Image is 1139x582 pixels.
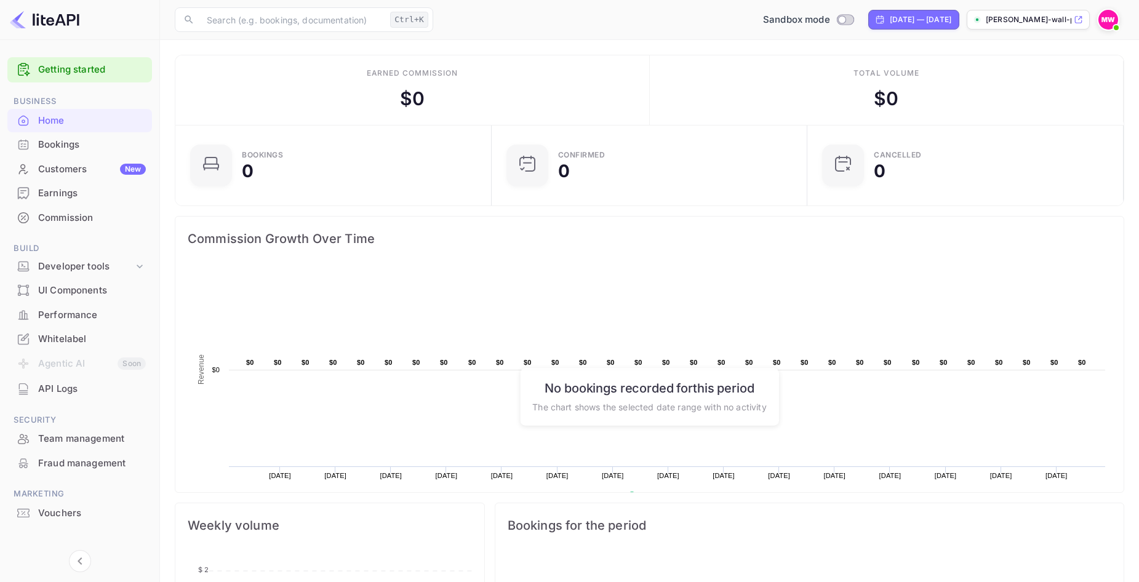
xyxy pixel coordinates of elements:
[874,162,885,180] div: 0
[758,13,858,27] div: Switch to Production mode
[324,472,346,479] text: [DATE]
[690,359,698,366] text: $0
[874,151,922,159] div: CANCELLED
[367,68,458,79] div: Earned commission
[380,472,402,479] text: [DATE]
[773,359,781,366] text: $0
[828,359,836,366] text: $0
[868,10,959,30] div: Click to change the date range period
[940,359,948,366] text: $0
[7,57,152,82] div: Getting started
[508,516,1111,535] span: Bookings for the period
[879,472,901,479] text: [DATE]
[242,151,283,159] div: Bookings
[38,186,146,201] div: Earnings
[198,565,209,574] tspan: $ 2
[38,332,146,346] div: Whitelabel
[7,303,152,326] a: Performance
[7,327,152,351] div: Whitelabel
[7,427,152,450] a: Team management
[7,413,152,427] span: Security
[38,63,146,77] a: Getting started
[274,359,282,366] text: $0
[436,472,458,479] text: [DATE]
[546,472,569,479] text: [DATE]
[853,68,919,79] div: Total volume
[440,359,448,366] text: $0
[935,472,957,479] text: [DATE]
[7,181,152,205] div: Earnings
[7,109,152,133] div: Home
[967,359,975,366] text: $0
[823,472,845,479] text: [DATE]
[884,359,892,366] text: $0
[357,359,365,366] text: $0
[38,162,146,177] div: Customers
[38,432,146,446] div: Team management
[10,10,79,30] img: LiteAPI logo
[1045,472,1068,479] text: [DATE]
[7,109,152,132] a: Home
[912,359,920,366] text: $0
[7,95,152,108] span: Business
[7,377,152,400] a: API Logs
[558,151,605,159] div: Confirmed
[197,354,206,385] text: Revenue
[986,14,1071,25] p: [PERSON_NAME]-wall-pw6co.nuitee...
[532,380,766,395] h6: No bookings recorded for this period
[390,12,428,28] div: Ctrl+K
[990,472,1012,479] text: [DATE]
[713,472,735,479] text: [DATE]
[7,206,152,230] div: Commission
[7,487,152,501] span: Marketing
[199,7,385,32] input: Search (e.g. bookings, documentation)
[38,260,134,274] div: Developer tools
[551,359,559,366] text: $0
[7,327,152,350] a: Whitelabel
[38,506,146,520] div: Vouchers
[558,162,570,180] div: 0
[329,359,337,366] text: $0
[7,279,152,301] a: UI Components
[269,472,291,479] text: [DATE]
[874,85,898,113] div: $ 0
[400,85,425,113] div: $ 0
[745,359,753,366] text: $0
[856,359,864,366] text: $0
[412,359,420,366] text: $0
[524,359,532,366] text: $0
[38,284,146,298] div: UI Components
[532,400,766,413] p: The chart shows the selected date range with no activity
[7,181,152,204] a: Earnings
[7,427,152,451] div: Team management
[717,359,725,366] text: $0
[1023,359,1031,366] text: $0
[768,472,790,479] text: [DATE]
[7,133,152,156] a: Bookings
[120,164,146,175] div: New
[7,133,152,157] div: Bookings
[242,162,254,180] div: 0
[1098,10,1118,30] img: Mary Wall
[7,157,152,181] div: CustomersNew
[212,366,220,373] text: $0
[602,472,624,479] text: [DATE]
[38,211,146,225] div: Commission
[468,359,476,366] text: $0
[7,501,152,525] div: Vouchers
[7,377,152,401] div: API Logs
[7,303,152,327] div: Performance
[38,382,146,396] div: API Logs
[995,359,1003,366] text: $0
[634,359,642,366] text: $0
[1078,359,1086,366] text: $0
[1050,359,1058,366] text: $0
[69,550,91,572] button: Collapse navigation
[890,14,951,25] div: [DATE] — [DATE]
[763,13,830,27] span: Sandbox mode
[7,242,152,255] span: Build
[188,516,472,535] span: Weekly volume
[7,157,152,180] a: CustomersNew
[579,359,587,366] text: $0
[7,452,152,474] a: Fraud management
